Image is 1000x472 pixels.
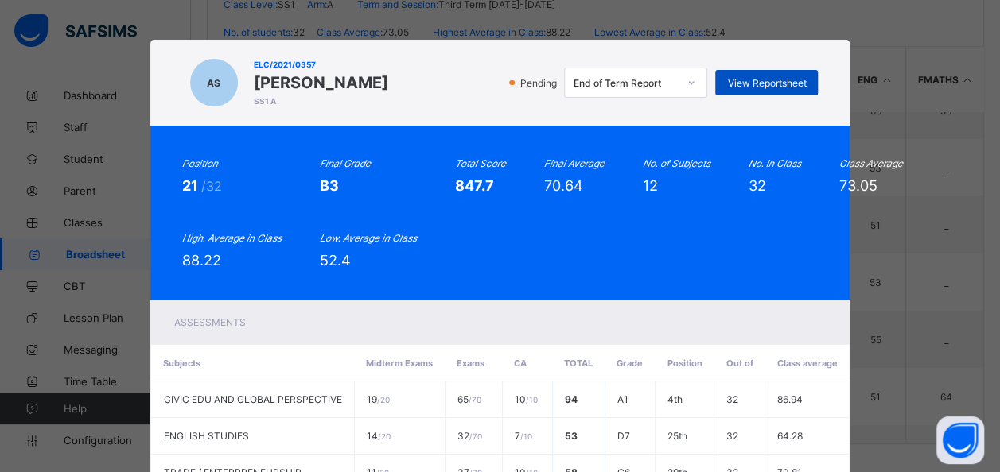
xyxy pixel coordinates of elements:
[182,232,282,244] i: High. Average in Class
[182,157,218,169] i: Position
[320,252,351,269] span: 52.4
[727,77,806,89] span: View Reportsheet
[749,177,766,194] span: 32
[174,316,246,328] span: Assessments
[726,393,738,405] span: 32
[936,416,984,464] button: Open asap
[777,393,803,405] span: 86.94
[320,177,339,194] span: B3
[520,431,532,441] span: / 10
[320,157,371,169] i: Final Grade
[726,430,738,442] span: 32
[518,77,561,89] span: Pending
[515,430,532,442] span: 7
[201,178,222,194] span: /32
[573,77,678,89] div: End of Term Report
[457,393,481,405] span: 65
[254,73,388,92] span: [PERSON_NAME]
[207,77,220,89] span: AS
[564,358,593,369] span: Total
[565,430,578,442] span: 53
[164,430,249,442] span: ENGLISH STUDIES
[366,358,433,369] span: Midterm Exams
[182,177,201,194] span: 21
[377,395,390,404] span: / 20
[544,157,605,169] i: Final Average
[182,252,221,269] span: 88.22
[320,232,417,244] i: Low. Average in Class
[617,393,628,405] span: A1
[617,430,630,442] span: D7
[457,430,482,442] span: 32
[617,358,643,369] span: Grade
[378,431,391,441] span: / 20
[469,431,482,441] span: / 70
[777,430,803,442] span: 64.28
[544,177,583,194] span: 70.64
[526,395,538,404] span: / 10
[254,96,388,106] span: SS1 A
[367,430,391,442] span: 14
[667,393,683,405] span: 4th
[163,358,200,369] span: Subjects
[455,157,506,169] i: Total Score
[455,177,494,194] span: 847.7
[839,157,903,169] i: Class Average
[457,358,484,369] span: Exams
[643,177,658,194] span: 12
[726,358,753,369] span: Out of
[667,358,702,369] span: Position
[469,395,481,404] span: / 70
[565,393,578,405] span: 94
[254,60,388,69] span: ELC/2021/0357
[515,393,538,405] span: 10
[367,393,390,405] span: 19
[839,177,877,194] span: 73.05
[643,157,710,169] i: No. of Subjects
[749,157,801,169] i: No. in Class
[776,358,837,369] span: Class average
[667,430,687,442] span: 25th
[514,358,527,369] span: CA
[164,393,342,405] span: CIVIC EDU AND GLOBAL PERSPECTIVE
